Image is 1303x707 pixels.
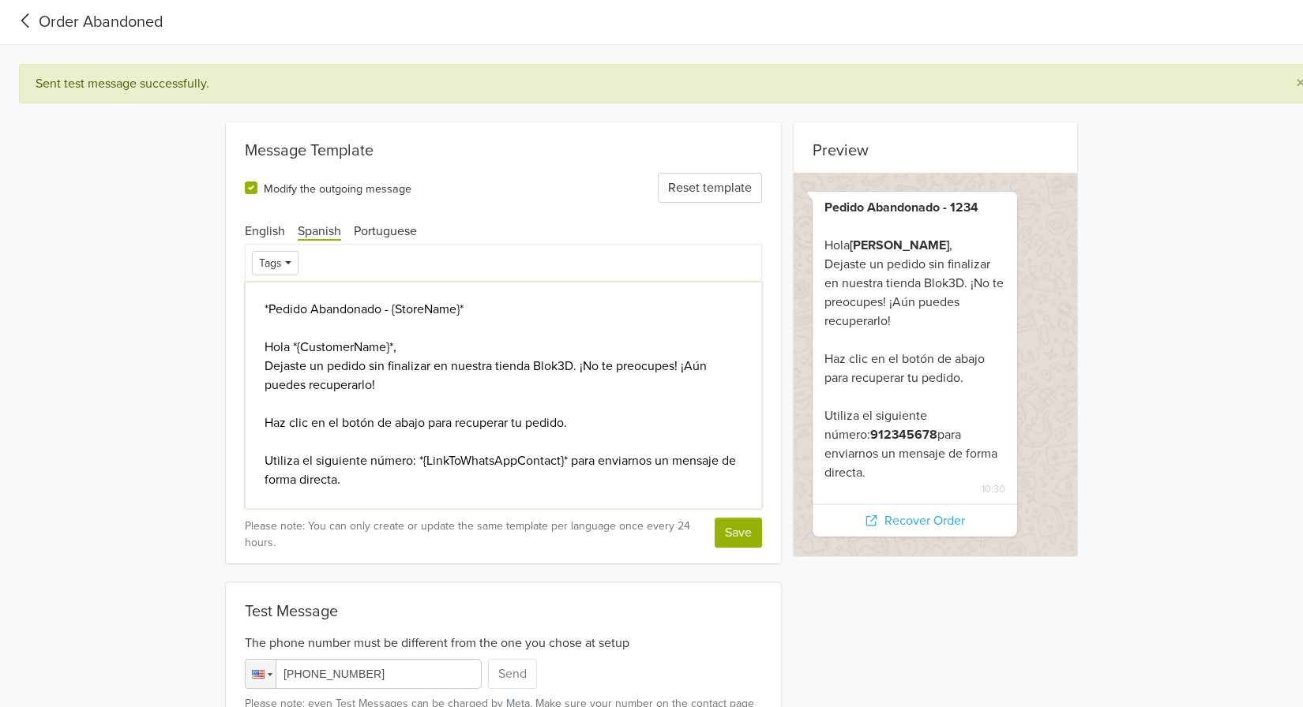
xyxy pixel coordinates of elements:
[794,122,1077,166] div: Preview
[245,282,762,509] textarea: *Pedido Abandonado - {StoreName}* Hola *{CustomerName}*, Dejaste un pedido sin finalizar en nuest...
[354,223,417,239] span: Portuguese
[824,198,1005,482] div: Hola , Dejaste un pedido sin finalizar en nuestra tienda Blok3D. ¡No te preocupes! ¡Aún puedes re...
[245,627,762,653] div: The phone number must be different from the one you chose at setup
[813,504,1017,537] div: Recover Order
[850,238,949,253] b: [PERSON_NAME]
[246,660,276,688] div: United States: + 1
[658,173,762,203] button: Reset template
[488,659,537,689] button: Send
[824,482,1005,497] span: 10:30
[13,10,163,34] a: Order Abandoned
[715,518,762,548] button: Save
[252,251,299,275] button: Tags
[245,602,762,621] div: Test Message
[870,427,937,443] b: 912345678
[264,178,411,197] label: Modify the outgoing message
[245,223,285,239] span: English
[245,518,696,551] small: Please note: You can only create or update the same template per language once every 24 hours.
[245,659,482,689] input: 1 (702) 123-4567
[36,74,1271,93] div: Sent test message successfully.
[226,122,781,166] div: Message Template
[298,223,341,241] span: Spanish
[824,200,978,215] b: Pedido Abandonado - 1234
